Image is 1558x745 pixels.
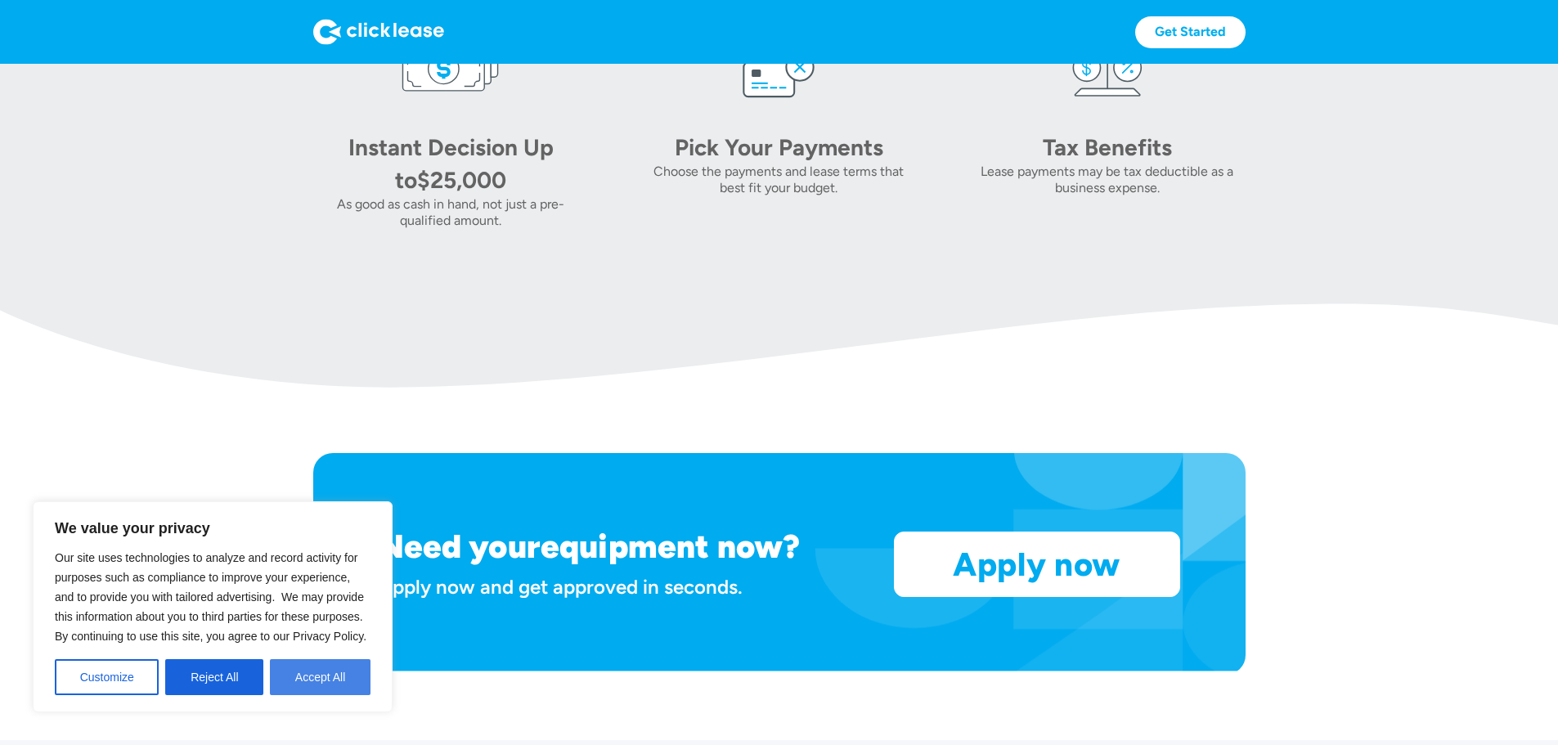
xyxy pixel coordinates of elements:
[313,196,589,229] div: As good as cash in hand, not just a pre-qualified amount.
[895,532,1179,596] a: Apply now
[417,166,506,194] div: $25,000
[270,659,370,695] button: Accept All
[541,527,800,566] h1: equipment now?
[348,133,554,194] div: Instant Decision Up to
[55,518,370,538] p: We value your privacy
[55,551,366,643] span: Our site uses technologies to analyze and record activity for purposes such as compliance to impr...
[165,659,263,695] button: Reject All
[1135,16,1246,48] a: Get Started
[55,659,159,695] button: Customize
[33,501,393,712] div: We value your privacy
[664,131,893,164] div: Pick Your Payments
[969,164,1245,196] div: Lease payments may be tax deductible as a business expense.
[313,19,444,45] img: Logo
[379,572,874,601] div: Apply now and get approved in seconds.
[379,527,541,566] h1: Need your
[993,131,1222,164] div: Tax Benefits
[641,164,917,196] div: Choose the payments and lease terms that best fit your budget.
